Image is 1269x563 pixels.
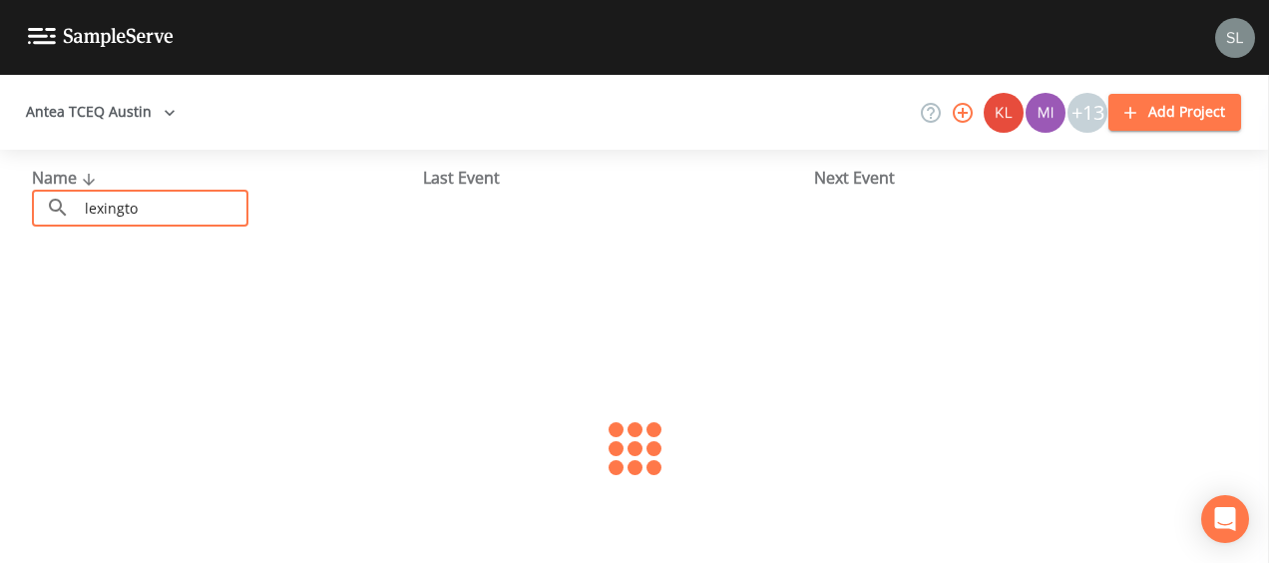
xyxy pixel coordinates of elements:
[78,190,248,227] input: Search Projects
[32,167,101,189] span: Name
[983,93,1025,133] div: Kler Teran
[1108,94,1241,131] button: Add Project
[1025,93,1066,133] div: Miriaha Caddie
[1067,93,1107,133] div: +13
[1026,93,1065,133] img: a1ea4ff7c53760f38bef77ef7c6649bf
[814,166,1205,190] div: Next Event
[1215,18,1255,58] img: 0d5b2d5fd6ef1337b72e1b2735c28582
[423,166,814,190] div: Last Event
[1201,495,1249,543] div: Open Intercom Messenger
[18,94,184,131] button: Antea TCEQ Austin
[984,93,1024,133] img: 9c4450d90d3b8045b2e5fa62e4f92659
[28,28,174,47] img: logo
